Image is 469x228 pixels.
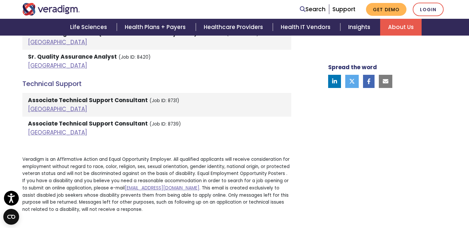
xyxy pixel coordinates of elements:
[28,128,87,136] a: [GEOGRAPHIC_DATA]
[273,19,340,36] a: Health IT Vendors
[125,185,199,191] a: [EMAIL_ADDRESS][DOMAIN_NAME]
[300,5,326,14] a: Search
[3,209,19,225] button: Open CMP widget
[328,63,377,71] strong: Spread the word
[149,98,179,104] small: (Job ID: 8731)
[22,3,80,15] img: Veradigm logo
[28,105,87,113] a: [GEOGRAPHIC_DATA]
[62,19,117,36] a: Life Sciences
[28,53,117,61] strong: Sr. Quality Assurance Analyst
[22,80,291,88] h4: Technical Support
[340,19,380,36] a: Insights
[380,19,422,36] a: About Us
[117,19,195,36] a: Health Plans + Payers
[196,19,273,36] a: Healthcare Providers
[22,156,291,213] p: Veradigm is an Affirmative Action and Equal Opportunity Employer. All qualified applicants will r...
[28,29,225,37] strong: Software Engineer- RPA (UiPath & Automation Anywhere) - Remote
[118,54,151,60] small: (Job ID: 8420)
[332,5,355,13] a: Support
[28,120,148,128] strong: Associate Technical Support Consultant
[28,96,148,104] strong: Associate Technical Support Consultant
[28,38,87,46] a: [GEOGRAPHIC_DATA]
[226,31,259,37] small: (Job ID: 8468)
[413,3,444,16] a: Login
[149,121,181,127] small: (Job ID: 8739)
[28,62,87,70] a: [GEOGRAPHIC_DATA]
[366,3,406,16] a: Get Demo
